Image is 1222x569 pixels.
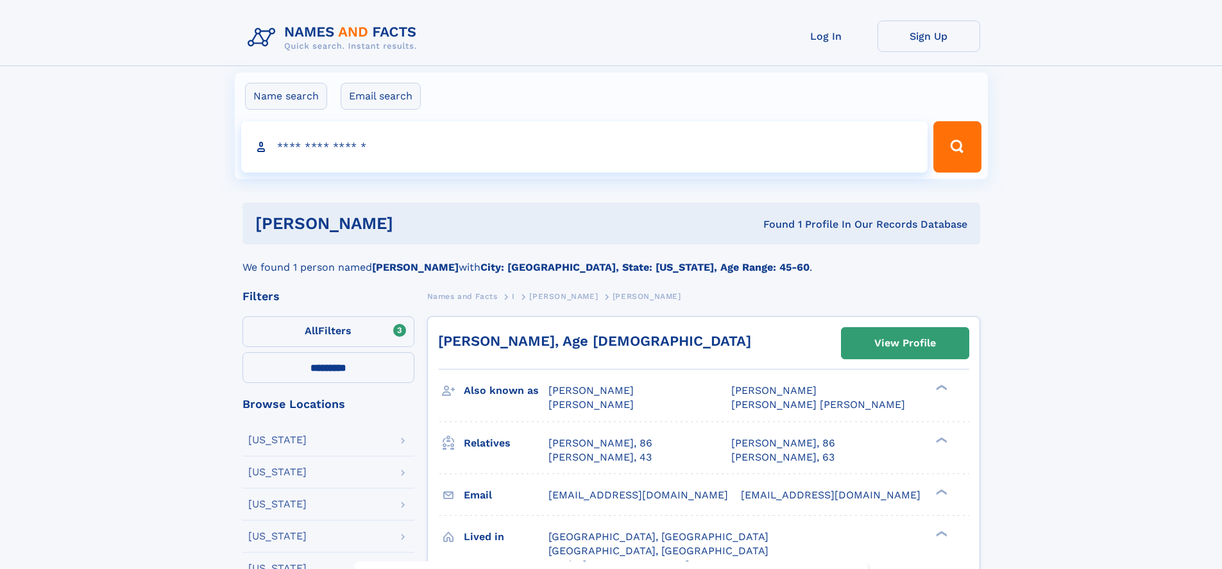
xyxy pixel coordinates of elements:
[464,484,548,506] h3: Email
[933,121,981,173] button: Search Button
[578,217,967,232] div: Found 1 Profile In Our Records Database
[731,384,817,396] span: [PERSON_NAME]
[933,436,948,444] div: ❯
[438,333,751,349] a: [PERSON_NAME], Age [DEMOGRAPHIC_DATA]
[933,529,948,538] div: ❯
[255,216,579,232] h1: [PERSON_NAME]
[464,526,548,548] h3: Lived in
[427,288,498,304] a: Names and Facts
[372,261,459,273] b: [PERSON_NAME]
[248,499,307,509] div: [US_STATE]
[548,436,652,450] a: [PERSON_NAME], 86
[305,325,318,337] span: All
[548,545,768,557] span: [GEOGRAPHIC_DATA], [GEOGRAPHIC_DATA]
[529,288,598,304] a: [PERSON_NAME]
[480,261,810,273] b: City: [GEOGRAPHIC_DATA], State: [US_STATE], Age Range: 45-60
[248,435,307,445] div: [US_STATE]
[248,531,307,541] div: [US_STATE]
[933,384,948,392] div: ❯
[242,21,427,55] img: Logo Names and Facts
[512,288,515,304] a: I
[878,21,980,52] a: Sign Up
[874,328,936,358] div: View Profile
[548,489,728,501] span: [EMAIL_ADDRESS][DOMAIN_NAME]
[242,291,414,302] div: Filters
[242,316,414,347] label: Filters
[613,292,681,301] span: [PERSON_NAME]
[731,450,835,464] a: [PERSON_NAME], 63
[529,292,598,301] span: [PERSON_NAME]
[242,244,980,275] div: We found 1 person named with .
[775,21,878,52] a: Log In
[741,489,921,501] span: [EMAIL_ADDRESS][DOMAIN_NAME]
[464,432,548,454] h3: Relatives
[842,328,969,359] a: View Profile
[548,450,652,464] a: [PERSON_NAME], 43
[548,398,634,411] span: [PERSON_NAME]
[242,398,414,410] div: Browse Locations
[548,531,768,543] span: [GEOGRAPHIC_DATA], [GEOGRAPHIC_DATA]
[933,488,948,496] div: ❯
[512,292,515,301] span: I
[464,380,548,402] h3: Also known as
[241,121,928,173] input: search input
[341,83,421,110] label: Email search
[248,467,307,477] div: [US_STATE]
[731,398,905,411] span: [PERSON_NAME] [PERSON_NAME]
[548,384,634,396] span: [PERSON_NAME]
[245,83,327,110] label: Name search
[731,436,835,450] a: [PERSON_NAME], 86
